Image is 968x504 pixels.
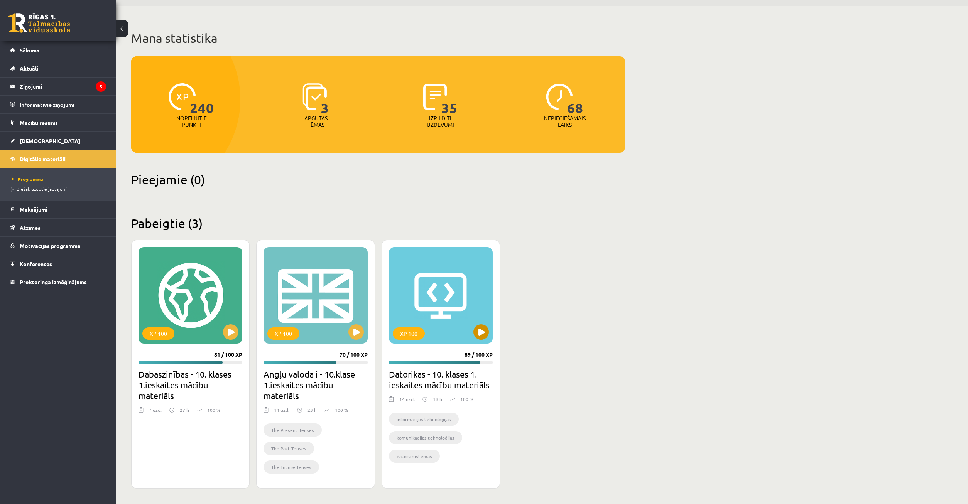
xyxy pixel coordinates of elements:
[264,423,322,437] li: The Present Tenses
[20,278,87,285] span: Proktoringa izmēģinājums
[10,219,106,236] a: Atzīmes
[10,59,106,77] a: Aktuāli
[20,137,80,144] span: [DEMOGRAPHIC_DATA]
[10,150,106,168] a: Digitālie materiāli
[10,237,106,255] a: Motivācijas programma
[389,369,493,390] h2: Datorikas - 10. klases 1. ieskaites mācību materiāls
[301,115,331,128] p: Apgūtās tēmas
[10,41,106,59] a: Sākums
[190,83,214,115] span: 240
[302,83,327,110] img: icon-learned-topics-4a711ccc23c960034f471b6e78daf4a3bad4a20eaf4de84257b87e66633f6470.svg
[433,396,442,403] p: 18 h
[20,155,66,162] span: Digitālie materiāli
[544,115,586,128] p: Nepieciešamais laiks
[423,83,447,110] img: icon-completed-tasks-ad58ae20a441b2904462921112bc710f1caf180af7a3daa7317a5a94f2d26646.svg
[149,406,162,418] div: 7 uzd.
[307,406,317,413] p: 23 h
[20,242,81,249] span: Motivācijas programma
[393,327,425,340] div: XP 100
[12,175,108,182] a: Programma
[20,260,52,267] span: Konferences
[131,172,625,187] h2: Pieejamie (0)
[10,114,106,131] a: Mācību resursi
[274,406,289,418] div: 14 uzd.
[399,396,415,407] div: 14 uzd.
[131,30,625,46] h1: Mana statistika
[389,431,462,444] li: komunikācijas tehnoloģijas
[20,47,39,54] span: Sākums
[267,327,299,340] div: XP 100
[176,115,207,128] p: Nopelnītie punkti
[10,255,106,273] a: Konferences
[139,369,242,401] h2: Dabaszinības - 10. klases 1.ieskaites mācību materiāls
[20,224,41,231] span: Atzīmes
[12,185,108,192] a: Biežāk uzdotie jautājumi
[20,96,106,113] legend: Informatīvie ziņojumi
[567,83,583,115] span: 68
[169,83,196,110] img: icon-xp-0682a9bc20223a9ccc6f5883a126b849a74cddfe5390d2b41b4391c66f2066e7.svg
[12,176,43,182] span: Programma
[10,273,106,291] a: Proktoringa izmēģinājums
[389,450,440,463] li: datoru sistēmas
[335,406,348,413] p: 100 %
[12,186,68,192] span: Biežāk uzdotie jautājumi
[10,132,106,150] a: [DEMOGRAPHIC_DATA]
[96,81,106,92] i: 5
[10,78,106,95] a: Ziņojumi5
[441,83,458,115] span: 35
[389,413,459,426] li: informācijas tehnoloģijas
[142,327,174,340] div: XP 100
[264,460,319,474] li: The Future Tenses
[264,369,367,401] h2: Angļu valoda i - 10.klase 1.ieskaites mācību materiāls
[10,201,106,218] a: Maksājumi
[131,216,625,231] h2: Pabeigtie (3)
[207,406,220,413] p: 100 %
[8,13,70,33] a: Rīgas 1. Tālmācības vidusskola
[20,201,106,218] legend: Maksājumi
[10,96,106,113] a: Informatīvie ziņojumi
[264,442,314,455] li: The Past Tenses
[180,406,189,413] p: 27 h
[321,83,329,115] span: 3
[20,65,38,72] span: Aktuāli
[20,119,57,126] span: Mācību resursi
[425,115,455,128] p: Izpildīti uzdevumi
[20,78,106,95] legend: Ziņojumi
[546,83,573,110] img: icon-clock-7be60019b62300814b6bd22b8e044499b485619524d84068768e800edab66f18.svg
[460,396,473,403] p: 100 %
